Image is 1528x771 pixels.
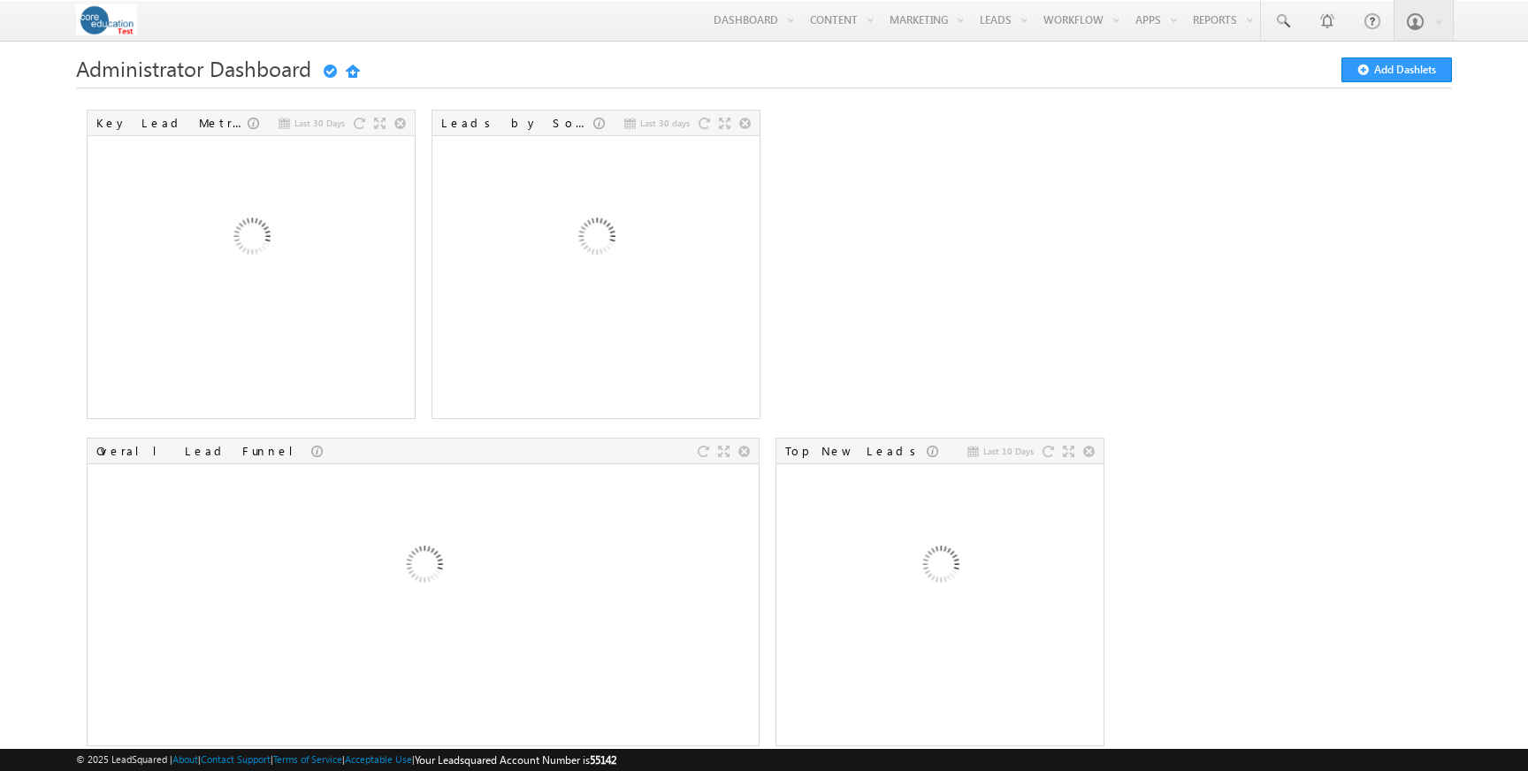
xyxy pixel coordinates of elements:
div: Leads by Sources [441,115,593,131]
a: About [172,753,198,765]
span: Last 30 days [640,115,690,131]
div: Key Lead Metrics [96,115,248,131]
span: 55142 [590,753,616,767]
span: Last 30 Days [294,115,345,131]
span: Administrator Dashboard [76,54,311,82]
img: Loading... [500,144,691,334]
span: © 2025 LeadSquared | | | | | [76,752,616,768]
img: Loading... [844,472,1035,662]
a: Acceptable Use [345,753,412,765]
a: Contact Support [201,753,271,765]
a: Terms of Service [273,753,342,765]
span: Your Leadsquared Account Number is [415,753,616,767]
img: Loading... [156,144,346,334]
img: Custom Logo [76,4,137,35]
div: Top New Leads [785,443,927,459]
div: Overall Lead Funnel [96,443,311,459]
span: Last 10 Days [983,443,1034,459]
img: Loading... [328,472,518,662]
